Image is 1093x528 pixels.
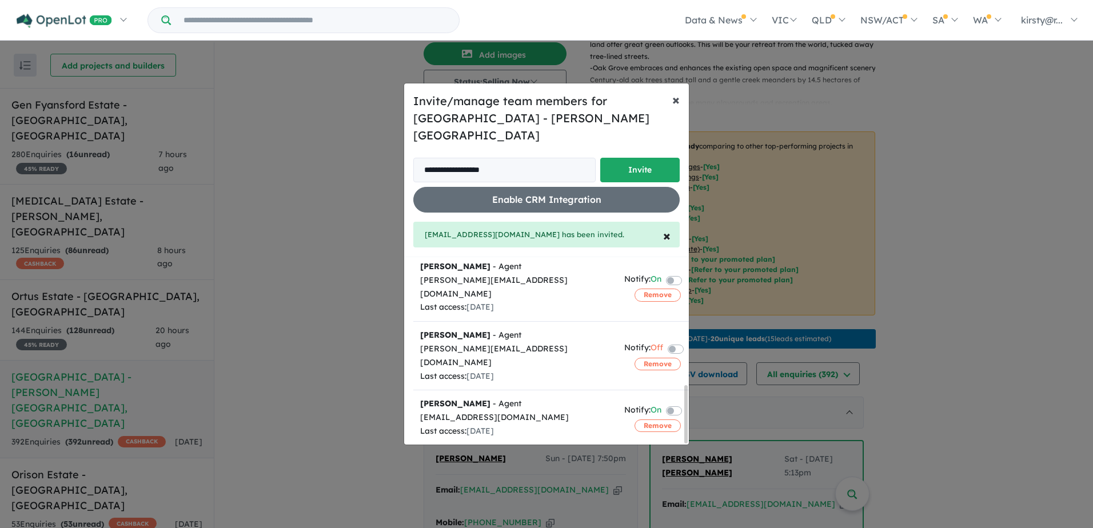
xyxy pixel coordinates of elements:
[635,358,681,370] button: Remove
[466,302,494,312] span: [DATE]
[413,93,680,144] h5: Invite/manage team members for [GEOGRAPHIC_DATA] - [PERSON_NAME][GEOGRAPHIC_DATA]
[413,222,680,248] div: [EMAIL_ADDRESS][DOMAIN_NAME] has been invited.
[466,371,494,381] span: [DATE]
[635,419,681,432] button: Remove
[663,227,671,244] span: ×
[624,403,661,419] div: Notify:
[420,425,611,438] div: Last access:
[1021,14,1063,26] span: kirsty@r...
[420,274,611,301] div: [PERSON_NAME][EMAIL_ADDRESS][DOMAIN_NAME]
[420,342,611,370] div: [PERSON_NAME][EMAIL_ADDRESS][DOMAIN_NAME]
[420,370,611,383] div: Last access:
[654,219,680,251] button: Close
[466,426,494,436] span: [DATE]
[624,273,661,288] div: Notify:
[173,8,457,33] input: Try estate name, suburb, builder or developer
[420,260,611,274] div: - Agent
[420,411,611,425] div: [EMAIL_ADDRESS][DOMAIN_NAME]
[651,403,661,419] span: On
[635,289,681,301] button: Remove
[651,273,661,288] span: On
[420,397,611,411] div: - Agent
[672,91,680,108] span: ×
[420,329,611,342] div: - Agent
[420,330,490,340] strong: [PERSON_NAME]
[413,187,680,213] button: Enable CRM Integration
[600,158,680,182] button: Invite
[624,341,663,357] div: Notify:
[420,301,611,314] div: Last access:
[17,14,112,28] img: Openlot PRO Logo White
[651,341,663,357] span: Off
[420,398,490,409] strong: [PERSON_NAME]
[420,261,490,271] strong: [PERSON_NAME]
